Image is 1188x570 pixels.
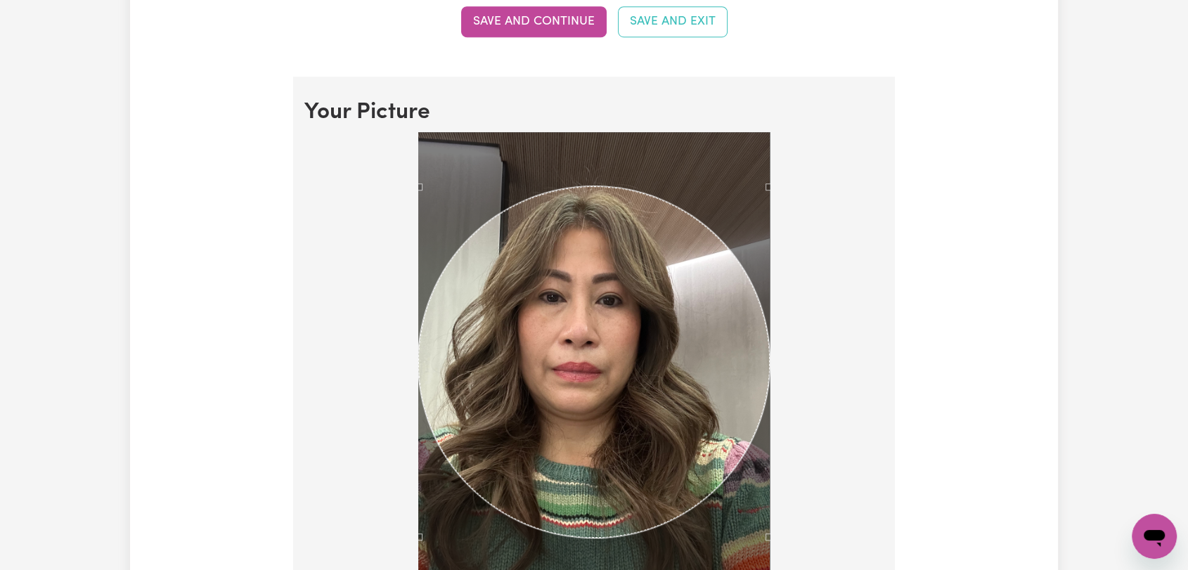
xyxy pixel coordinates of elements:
h2: Your Picture [304,99,884,126]
iframe: Button to launch messaging window [1132,514,1177,559]
div: Use the arrow keys to move the crop selection area [418,186,770,538]
button: Save and Exit [618,6,728,37]
button: Save and continue [461,6,607,37]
